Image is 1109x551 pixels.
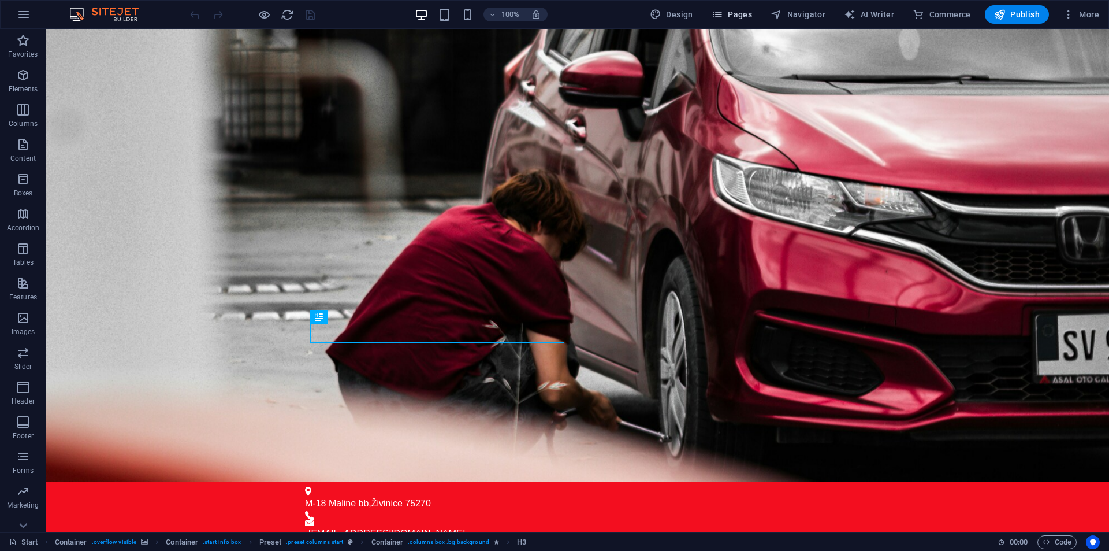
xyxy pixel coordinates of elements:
[9,535,38,549] a: Click to cancel selection. Double-click to open Pages
[9,119,38,128] p: Columns
[14,362,32,371] p: Slider
[7,223,39,232] p: Accordion
[280,8,294,21] button: reload
[408,535,489,549] span: . columns-box .bg-background
[92,535,137,549] span: . overflow-visible
[10,154,36,163] p: Content
[281,8,294,21] i: Reload page
[286,535,343,549] span: . preset-columns-start
[531,9,541,20] i: On resize automatically adjust zoom level to fit chosen device.
[55,535,527,549] nav: breadcrumb
[7,501,39,510] p: Marketing
[998,535,1028,549] h6: Session time
[483,8,524,21] button: 100%
[913,9,971,20] span: Commerce
[1043,535,1071,549] span: Code
[707,5,757,24] button: Pages
[1086,535,1100,549] button: Usercentrics
[13,258,34,267] p: Tables
[8,50,38,59] p: Favorites
[501,8,519,21] h6: 100%
[766,5,830,24] button: Navigator
[994,9,1040,20] span: Publish
[371,535,404,549] span: Click to select. Double-click to edit
[257,8,271,21] button: Click here to leave preview mode and continue editing
[55,535,87,549] span: Click to select. Double-click to edit
[494,539,499,545] i: Element contains an animation
[645,5,698,24] button: Design
[141,539,148,545] i: This element contains a background
[908,5,976,24] button: Commerce
[9,293,37,302] p: Features
[1058,5,1104,24] button: More
[14,188,33,198] p: Boxes
[712,9,752,20] span: Pages
[650,9,693,20] span: Design
[13,431,34,441] p: Footer
[12,397,35,406] p: Header
[771,9,825,20] span: Navigator
[985,5,1049,24] button: Publish
[1010,535,1028,549] span: 00 00
[13,466,34,475] p: Forms
[12,327,35,336] p: Images
[9,84,38,94] p: Elements
[66,8,153,21] img: Editor Logo
[203,535,241,549] span: . start-info-box
[166,535,198,549] span: Click to select. Double-click to edit
[1018,538,1019,546] span: :
[1063,9,1099,20] span: More
[839,5,899,24] button: AI Writer
[844,9,894,20] span: AI Writer
[517,535,526,549] span: Click to select. Double-click to edit
[1037,535,1077,549] button: Code
[259,535,282,549] span: Click to select. Double-click to edit
[348,539,353,545] i: This element is a customizable preset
